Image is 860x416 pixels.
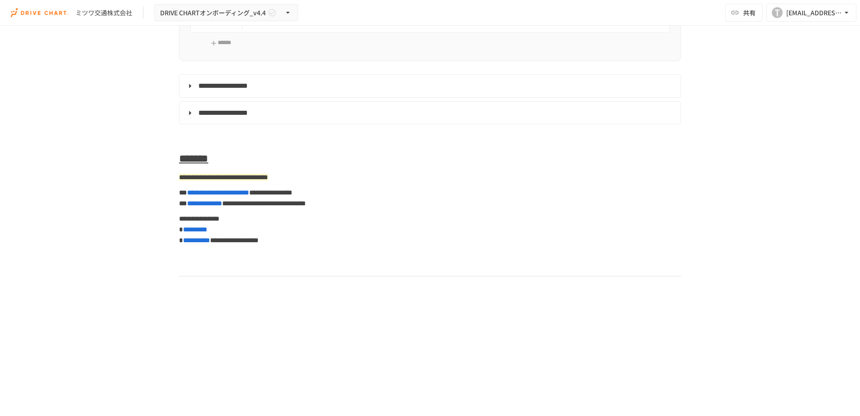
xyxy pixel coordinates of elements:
[160,7,266,18] span: DRIVE CHARTオンボーディング_v4.4
[76,8,132,18] div: ミツワ交通株式会社
[766,4,856,22] button: T[EMAIL_ADDRESS][DOMAIN_NAME]
[725,4,763,22] button: 共有
[743,8,756,18] span: 共有
[772,7,783,18] div: T
[11,5,68,20] img: i9VDDS9JuLRLX3JIUyK59LcYp6Y9cayLPHs4hOxMB9W
[154,4,298,22] button: DRIVE CHARTオンボーディング_v4.4
[786,7,842,18] div: [EMAIL_ADDRESS][DOMAIN_NAME]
